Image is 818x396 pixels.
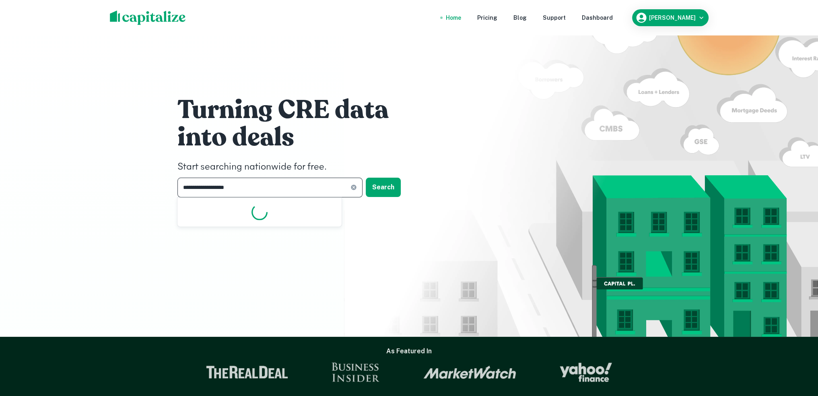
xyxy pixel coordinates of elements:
[649,15,696,21] h6: [PERSON_NAME]
[446,13,461,22] a: Home
[632,9,709,26] button: [PERSON_NAME]
[177,160,419,174] h4: Start searching nationwide for free.
[110,10,186,25] img: capitalize-logo.png
[560,363,612,382] img: Yahoo Finance
[177,121,419,153] h1: into deals
[582,13,613,22] a: Dashboard
[386,346,432,356] h6: As Featured In
[513,13,527,22] a: Blog
[778,332,818,370] iframe: Chat Widget
[177,94,419,126] h1: Turning CRE data
[543,13,566,22] a: Support
[366,178,401,197] button: Search
[332,363,380,382] img: Business Insider
[477,13,497,22] a: Pricing
[206,366,288,379] img: The Real Deal
[423,365,516,379] img: Market Watch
